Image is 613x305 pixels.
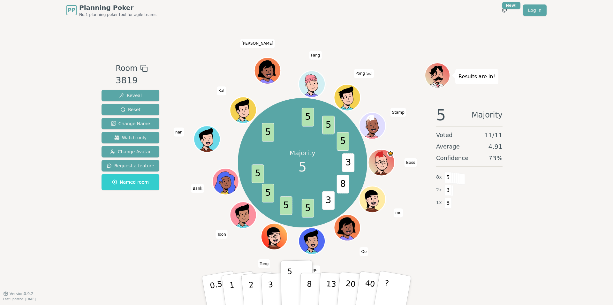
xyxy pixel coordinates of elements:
[488,142,503,151] span: 4.91
[337,175,349,194] span: 8
[436,142,460,151] span: Average
[191,184,204,193] span: Click to change your name
[499,4,510,16] button: New!
[116,74,148,87] div: 3819
[112,179,149,185] span: Named room
[111,120,150,127] span: Change Name
[262,184,274,202] span: 5
[102,132,159,143] button: Watch only
[458,72,495,81] p: Results are in!
[390,108,406,117] span: Click to change your name
[335,85,360,110] button: Click to change your avatar
[436,131,453,140] span: Voted
[110,149,151,155] span: Change Avatar
[488,154,503,163] span: 73 %
[290,149,315,157] p: Majority
[102,104,159,115] button: Reset
[299,157,306,177] span: 5
[102,146,159,157] button: Change Avatar
[107,163,154,169] span: Request a feature
[359,247,368,256] span: Click to change your name
[102,90,159,101] button: Reveal
[309,51,322,60] span: Click to change your name
[79,3,156,12] span: Planning Poker
[436,199,442,206] span: 1 x
[365,73,373,76] span: (you)
[436,174,442,181] span: 8 x
[66,3,156,17] a: PPPlanning PokerNo.1 planning poker tool for agile teams
[3,291,34,296] button: Version0.9.2
[302,108,314,127] span: 5
[523,4,547,16] a: Log in
[502,2,520,9] div: New!
[102,160,159,172] button: Request a feature
[287,267,293,301] p: 5
[302,199,314,218] span: 5
[102,174,159,190] button: Named room
[387,150,394,157] span: Boss is the host
[116,63,137,74] span: Room
[240,39,275,48] span: Click to change your name
[322,116,335,134] span: 5
[102,118,159,129] button: Change Name
[405,158,417,167] span: Click to change your name
[394,209,403,217] span: Click to change your name
[79,12,156,17] span: No.1 planning poker tool for agile teams
[252,164,264,183] span: 5
[119,92,142,99] span: Reveal
[311,266,320,275] span: Click to change your name
[10,291,34,296] span: Version 0.9.2
[342,153,355,172] span: 3
[114,134,147,141] span: Watch only
[354,69,374,78] span: Click to change your name
[444,185,452,196] span: 3
[280,196,292,215] span: 5
[436,187,442,194] span: 2 x
[216,230,228,239] span: Click to change your name
[217,87,226,95] span: Click to change your name
[322,191,335,210] span: 3
[258,259,270,268] span: Click to change your name
[484,131,503,140] span: 11 / 11
[68,6,75,14] span: PP
[3,297,36,301] span: Last updated: [DATE]
[444,172,452,183] span: 5
[436,107,446,123] span: 5
[436,154,468,163] span: Confidence
[444,198,452,209] span: 8
[337,132,349,151] span: 5
[174,128,184,137] span: Click to change your name
[120,106,140,113] span: Reset
[472,107,503,123] span: Majority
[262,123,274,142] span: 5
